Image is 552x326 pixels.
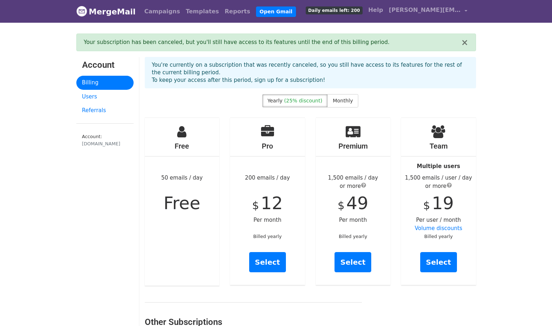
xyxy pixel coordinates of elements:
[401,142,476,150] h4: Team
[76,103,134,118] a: Referrals
[230,142,305,150] h4: Pro
[142,4,183,19] a: Campaigns
[284,98,322,103] span: (25% discount)
[261,193,283,213] span: 12
[222,4,253,19] a: Reports
[335,252,371,272] a: Select
[401,118,476,285] div: Per user / month
[303,3,365,17] a: Daily emails left: 200
[256,6,296,17] a: Open Gmail
[253,234,282,239] small: Billed yearly
[252,199,259,212] span: $
[316,142,391,150] h4: Premium
[417,163,460,169] strong: Multiple users
[76,4,136,19] a: MergeMail
[82,60,128,70] h3: Account
[365,3,386,17] a: Help
[420,252,457,272] a: Select
[389,6,461,14] span: [PERSON_NAME][EMAIL_ADDRESS][DOMAIN_NAME]
[338,199,345,212] span: $
[145,142,220,150] h4: Free
[249,252,286,272] a: Select
[145,118,220,286] div: 50 emails / day
[339,234,367,239] small: Billed yearly
[152,61,469,84] p: You're currently on a subscription that was recently canceled, so you still have access to its fe...
[163,193,200,213] span: Free
[333,98,353,103] span: Monthly
[415,225,462,232] a: Volume discounts
[306,6,363,14] span: Daily emails left: 200
[76,6,87,17] img: MergeMail logo
[84,38,461,47] div: Your subscription has been canceled, but you'll still have access to its features until the end o...
[183,4,222,19] a: Templates
[268,98,283,103] span: Yearly
[82,140,128,147] div: [DOMAIN_NAME]
[432,193,454,213] span: 19
[424,234,453,239] small: Billed yearly
[316,174,391,190] div: 1,500 emails / day or more
[316,118,391,285] div: Per month
[461,38,468,47] button: ×
[230,118,305,285] div: 200 emails / day Per month
[76,90,134,104] a: Users
[76,76,134,90] a: Billing
[386,3,470,20] a: [PERSON_NAME][EMAIL_ADDRESS][DOMAIN_NAME]
[423,199,430,212] span: $
[82,134,128,147] small: Account:
[401,174,476,190] div: 1,500 emails / user / day or more
[346,193,368,213] span: 49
